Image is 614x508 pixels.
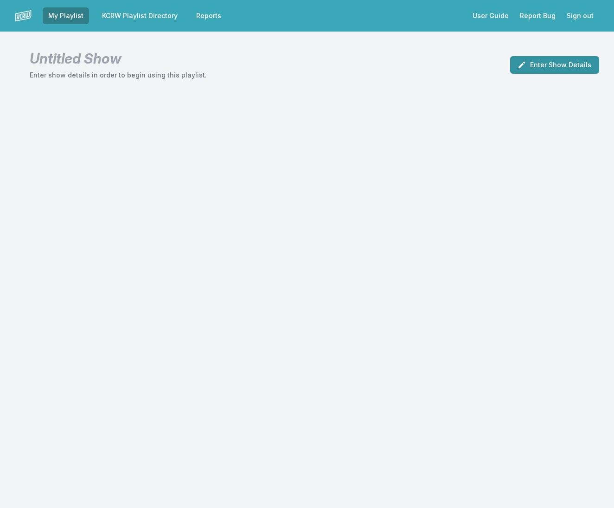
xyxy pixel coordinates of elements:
[467,7,514,24] a: User Guide
[15,7,32,24] img: logo-white-87cec1fa9cbef997252546196dc51331.png
[191,7,227,24] a: Reports
[561,7,599,24] button: Sign out
[510,56,599,74] button: Enter Show Details
[30,71,207,80] p: Enter show details in order to begin using this playlist.
[43,7,89,24] a: My Playlist
[96,7,183,24] a: KCRW Playlist Directory
[30,50,207,67] h1: Untitled Show
[514,7,561,24] a: Report Bug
